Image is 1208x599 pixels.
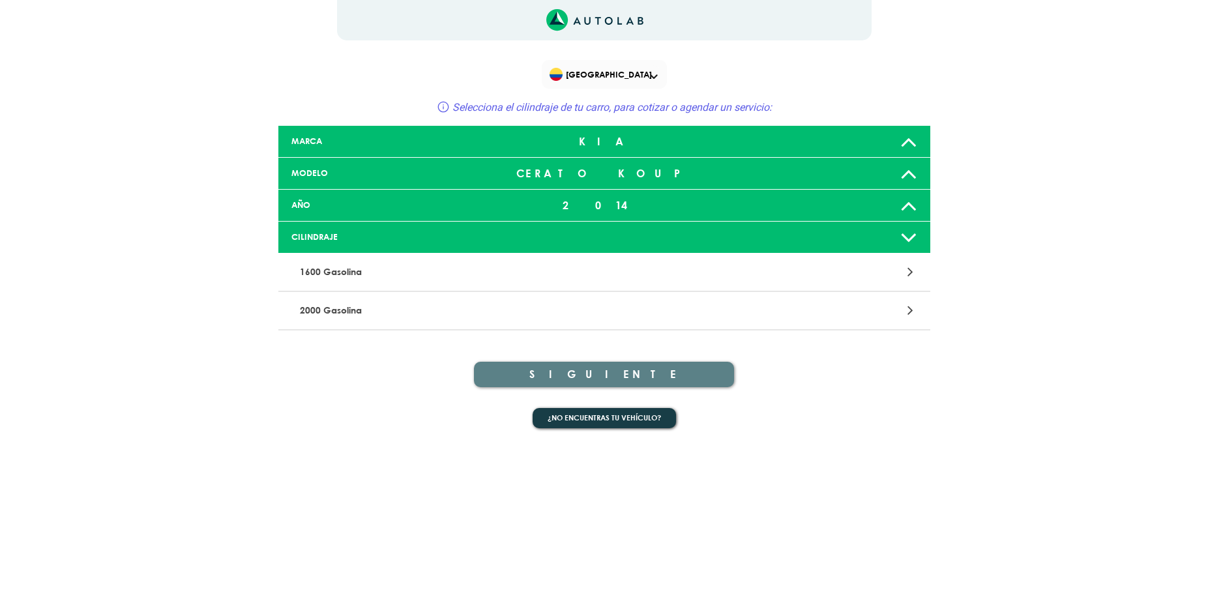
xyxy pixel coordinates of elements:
p: 1600 Gasolina [295,260,701,284]
p: 2000 Gasolina [295,299,701,323]
a: CILINDRAJE [278,222,930,254]
div: KIA [497,128,712,154]
a: MARCA KIA [278,126,930,158]
button: SIGUIENTE [474,362,735,387]
a: AÑO 2014 [278,190,930,222]
div: MODELO [282,167,497,179]
a: MODELO CERATO KOUP [278,158,930,190]
div: CERATO KOUP [497,160,712,186]
div: 2014 [497,192,712,218]
div: Flag of COLOMBIA[GEOGRAPHIC_DATA] [542,60,667,89]
a: Link al sitio de autolab [546,13,643,25]
img: Flag of COLOMBIA [550,68,563,81]
span: [GEOGRAPHIC_DATA] [550,65,661,83]
div: MARCA [282,135,497,147]
button: ¿No encuentras tu vehículo? [533,408,676,428]
span: Selecciona el cilindraje de tu carro, para cotizar o agendar un servicio: [452,101,772,113]
div: AÑO [282,199,497,211]
div: CILINDRAJE [282,231,497,243]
